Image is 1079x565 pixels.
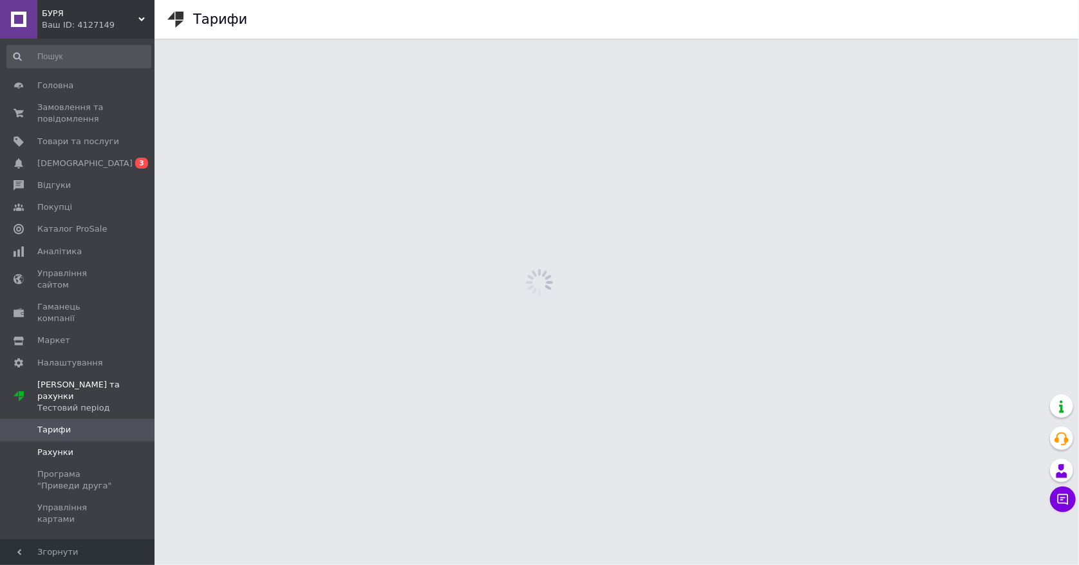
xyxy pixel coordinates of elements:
span: Відгуки [37,180,71,191]
span: [DEMOGRAPHIC_DATA] [37,158,133,169]
span: Налаштування [37,357,103,369]
div: Тестовий період [37,402,155,414]
span: Рахунки [37,447,73,458]
span: [PERSON_NAME] та рахунки [37,379,155,414]
span: Замовлення та повідомлення [37,102,119,125]
span: БУРЯ [42,8,138,19]
span: Тарифи [37,424,71,436]
span: Управління картами [37,502,119,525]
input: Пошук [6,45,151,68]
div: Ваш ID: 4127149 [42,19,155,31]
span: Каталог ProSale [37,223,107,235]
span: 3 [135,158,148,169]
span: Головна [37,80,73,91]
span: Програма "Приведи друга" [37,468,119,492]
span: Гаманець компанії [37,301,119,324]
h1: Тарифи [193,12,247,27]
span: Маркет [37,335,70,346]
button: Чат з покупцем [1050,486,1076,512]
span: Аналітика [37,246,82,257]
span: Управління сайтом [37,268,119,291]
span: Товари та послуги [37,136,119,147]
span: Покупці [37,201,72,213]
